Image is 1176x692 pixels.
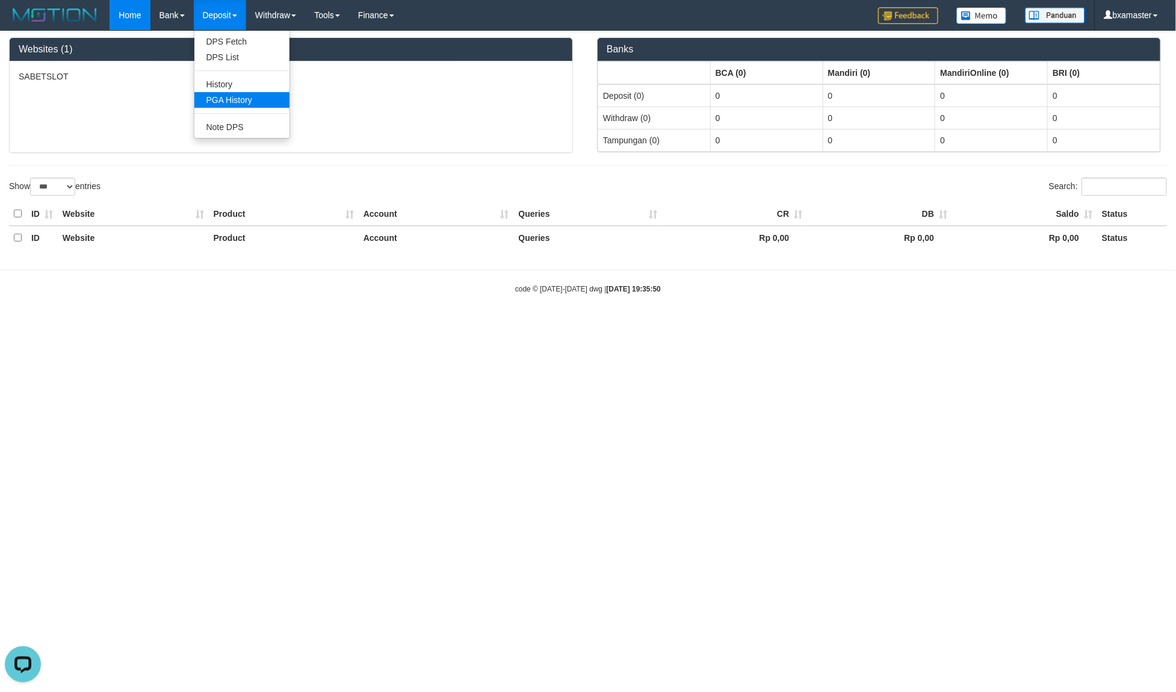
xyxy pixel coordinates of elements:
[935,107,1048,129] td: 0
[823,107,935,129] td: 0
[26,226,58,249] th: ID
[1082,178,1167,196] input: Search:
[663,226,808,249] th: Rp 0,00
[598,84,711,107] td: Deposit (0)
[710,107,823,129] td: 0
[194,119,289,135] a: Note DPS
[807,202,952,226] th: DB
[9,178,101,196] label: Show entries
[598,107,711,129] td: Withdraw (0)
[359,226,514,249] th: Account
[1048,84,1160,107] td: 0
[823,129,935,151] td: 0
[209,226,359,249] th: Product
[514,226,663,249] th: Queries
[1097,202,1167,226] th: Status
[359,202,514,226] th: Account
[952,226,1097,249] th: Rp 0,00
[58,226,209,249] th: Website
[935,84,1048,107] td: 0
[1049,178,1167,196] label: Search:
[823,61,935,84] th: Group: activate to sort column ascending
[935,61,1048,84] th: Group: activate to sort column ascending
[710,84,823,107] td: 0
[952,202,1097,226] th: Saldo
[1048,129,1160,151] td: 0
[1025,7,1085,23] img: panduan.png
[710,129,823,151] td: 0
[607,44,1151,55] h3: Banks
[194,49,289,65] a: DPS List
[515,285,661,293] small: code © [DATE]-[DATE] dwg |
[58,202,209,226] th: Website
[663,202,808,226] th: CR
[194,92,289,108] a: PGA History
[1097,226,1167,249] th: Status
[710,61,823,84] th: Group: activate to sort column ascending
[30,178,75,196] select: Showentries
[5,5,41,41] button: Open LiveChat chat widget
[26,202,58,226] th: ID
[194,34,289,49] a: DPS Fetch
[194,76,289,92] a: History
[598,61,711,84] th: Group: activate to sort column ascending
[19,70,563,83] p: SABETSLOT
[9,6,101,24] img: MOTION_logo.png
[514,202,663,226] th: Queries
[1048,107,1160,129] td: 0
[598,129,711,151] td: Tampungan (0)
[823,84,935,107] td: 0
[935,129,1048,151] td: 0
[19,44,563,55] h3: Websites (1)
[956,7,1007,24] img: Button%20Memo.svg
[878,7,938,24] img: Feedback.jpg
[1048,61,1160,84] th: Group: activate to sort column ascending
[209,202,359,226] th: Product
[807,226,952,249] th: Rp 0,00
[607,285,661,293] strong: [DATE] 19:35:50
